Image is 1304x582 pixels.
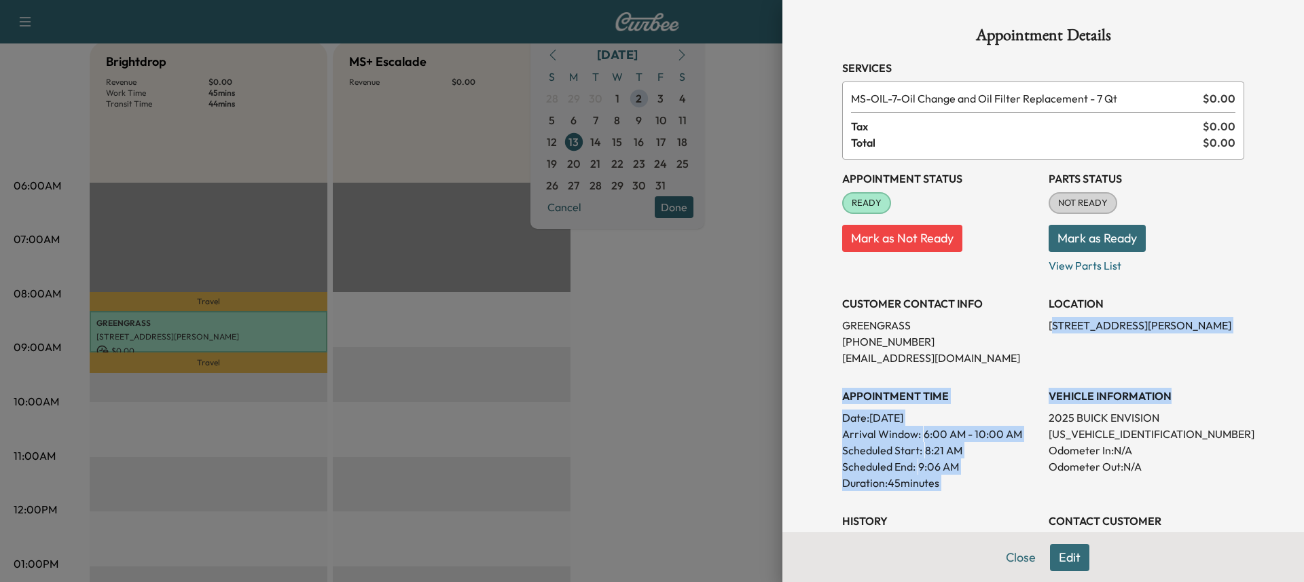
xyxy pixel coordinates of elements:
[925,442,962,458] p: 8:21 AM
[1050,196,1116,210] span: NOT READY
[842,426,1038,442] p: Arrival Window:
[1049,252,1244,274] p: View Parts List
[851,90,1197,107] span: Oil Change and Oil Filter Replacement - 7 Qt
[842,225,962,252] button: Mark as Not Ready
[842,513,1038,529] h3: History
[1049,410,1244,426] p: 2025 BUICK ENVISION
[1203,90,1235,107] span: $ 0.00
[851,134,1203,151] span: Total
[842,170,1038,187] h3: Appointment Status
[842,60,1244,76] h3: Services
[1049,388,1244,404] h3: VEHICLE INFORMATION
[1049,225,1146,252] button: Mark as Ready
[842,350,1038,366] p: [EMAIL_ADDRESS][DOMAIN_NAME]
[842,27,1244,49] h1: Appointment Details
[844,196,890,210] span: READY
[842,475,1038,491] p: Duration: 45 minutes
[1049,295,1244,312] h3: LOCATION
[1049,170,1244,187] h3: Parts Status
[842,388,1038,404] h3: APPOINTMENT TIME
[842,317,1038,333] p: GREENGRASS
[1203,118,1235,134] span: $ 0.00
[918,458,959,475] p: 9:06 AM
[842,458,916,475] p: Scheduled End:
[1049,442,1244,458] p: Odometer In: N/A
[1203,134,1235,151] span: $ 0.00
[842,410,1038,426] p: Date: [DATE]
[1049,513,1244,529] h3: CONTACT CUSTOMER
[842,333,1038,350] p: [PHONE_NUMBER]
[1049,426,1244,442] p: [US_VEHICLE_IDENTIFICATION_NUMBER]
[1049,317,1244,333] p: [STREET_ADDRESS][PERSON_NAME]
[842,442,922,458] p: Scheduled Start:
[924,426,1022,442] span: 6:00 AM - 10:00 AM
[997,544,1045,571] button: Close
[842,295,1038,312] h3: CUSTOMER CONTACT INFO
[851,118,1203,134] span: Tax
[1049,458,1244,475] p: Odometer Out: N/A
[1050,544,1089,571] button: Edit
